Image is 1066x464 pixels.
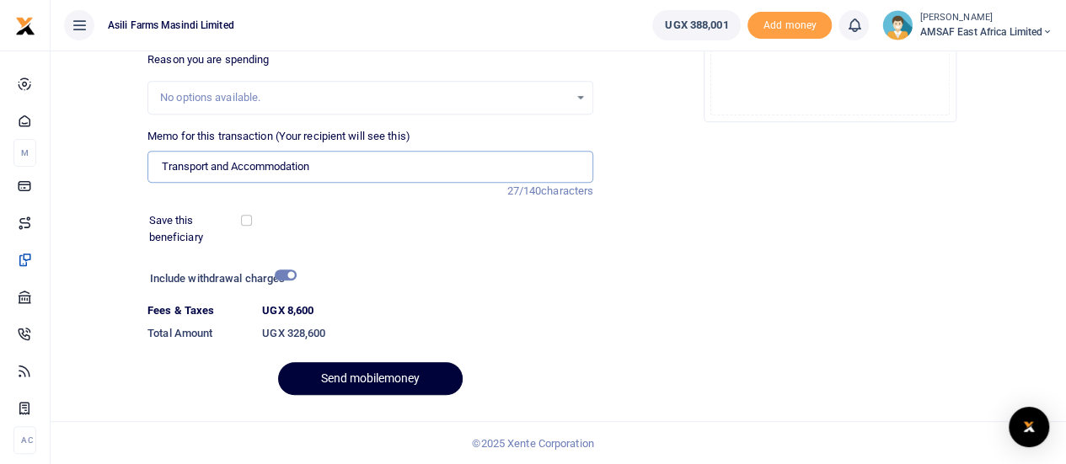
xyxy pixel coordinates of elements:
[645,10,747,40] li: Wallet ballance
[747,12,832,40] span: Add money
[919,11,1053,25] small: [PERSON_NAME]
[149,212,244,245] label: Save this beneficiary
[652,10,741,40] a: UGX 388,001
[919,24,1053,40] span: AMSAF East Africa Limited
[262,327,593,340] h6: UGX 328,600
[882,10,1053,40] a: profile-user [PERSON_NAME] AMSAF East Africa Limited
[747,12,832,40] li: Toup your wallet
[541,184,593,197] span: characters
[147,128,410,145] label: Memo for this transaction (Your recipient will see this)
[160,89,569,106] div: No options available.
[147,51,269,68] label: Reason you are spending
[147,327,249,340] h6: Total Amount
[147,151,593,183] input: Enter extra information
[262,302,313,319] label: UGX 8,600
[141,302,255,319] dt: Fees & Taxes
[13,139,36,167] li: M
[747,18,832,30] a: Add money
[1009,407,1049,447] div: Open Intercom Messenger
[101,18,241,33] span: Asili Farms Masindi Limited
[150,272,289,285] h6: Include withdrawal charges
[278,362,463,395] button: Send mobilemoney
[506,184,541,197] span: 27/140
[13,426,36,454] li: Ac
[882,10,913,40] img: profile-user
[15,19,35,31] a: logo-small logo-large logo-large
[15,16,35,36] img: logo-small
[665,17,728,34] span: UGX 388,001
